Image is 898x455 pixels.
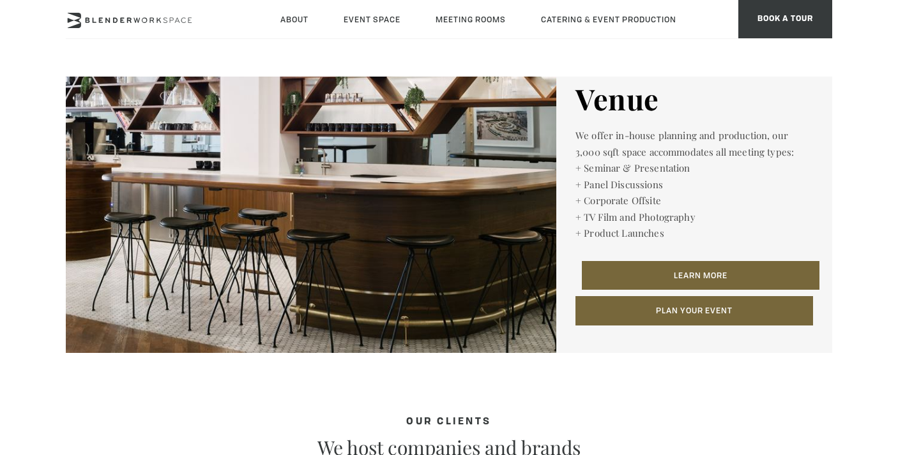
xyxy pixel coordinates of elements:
h5: Event Suite Venue [575,45,813,117]
h4: OUR CLIENTS [130,417,768,428]
iframe: Chat Widget [834,394,898,455]
a: Learn More [582,261,819,290]
button: Plan Your Event [575,296,813,325]
p: We offer in-house planning and production, our 3,000 sqft space accommodates all meeting types: +... [575,128,813,242]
